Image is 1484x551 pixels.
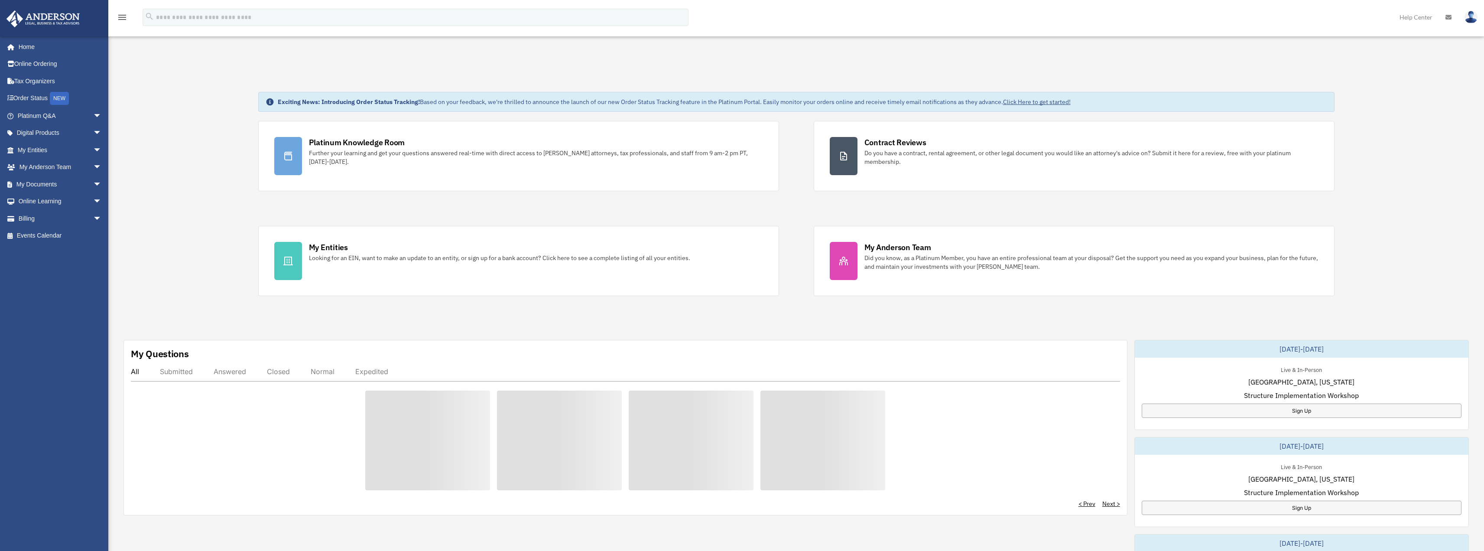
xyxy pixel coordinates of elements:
[93,107,110,125] span: arrow_drop_down
[814,121,1335,191] a: Contract Reviews Do you have a contract, rental agreement, or other legal document you would like...
[50,92,69,105] div: NEW
[1102,499,1120,508] a: Next >
[145,12,154,21] i: search
[864,242,931,253] div: My Anderson Team
[1465,11,1478,23] img: User Pic
[1078,499,1095,508] a: < Prev
[814,226,1335,296] a: My Anderson Team Did you know, as a Platinum Member, you have an entire professional team at your...
[93,176,110,193] span: arrow_drop_down
[6,176,115,193] a: My Documentsarrow_drop_down
[6,55,115,73] a: Online Ordering
[1142,404,1461,418] a: Sign Up
[1248,474,1354,484] span: [GEOGRAPHIC_DATA], [US_STATE]
[6,210,115,227] a: Billingarrow_drop_down
[214,367,246,376] div: Answered
[1135,437,1468,455] div: [DATE]-[DATE]
[311,367,334,376] div: Normal
[6,159,115,176] a: My Anderson Teamarrow_drop_down
[93,159,110,176] span: arrow_drop_down
[258,226,779,296] a: My Entities Looking for an EIN, want to make an update to an entity, or sign up for a bank accoun...
[6,124,115,142] a: Digital Productsarrow_drop_down
[6,193,115,210] a: Online Learningarrow_drop_down
[93,124,110,142] span: arrow_drop_down
[4,10,82,27] img: Anderson Advisors Platinum Portal
[1244,487,1359,498] span: Structure Implementation Workshop
[1274,462,1329,471] div: Live & In-Person
[93,210,110,228] span: arrow_drop_down
[309,254,690,262] div: Looking for an EIN, want to make an update to an entity, or sign up for a bank account? Click her...
[258,121,779,191] a: Platinum Knowledge Room Further your learning and get your questions answered real-time with dire...
[117,15,127,23] a: menu
[1244,390,1359,401] span: Structure Implementation Workshop
[6,107,115,124] a: Platinum Q&Aarrow_drop_down
[131,347,189,360] div: My Questions
[1135,340,1468,358] div: [DATE]-[DATE]
[1248,377,1354,387] span: [GEOGRAPHIC_DATA], [US_STATE]
[355,367,388,376] div: Expedited
[6,227,115,245] a: Events Calendar
[6,72,115,90] a: Tax Organizers
[93,141,110,159] span: arrow_drop_down
[267,367,290,376] div: Closed
[160,367,193,376] div: Submitted
[6,90,115,108] a: Order StatusNEW
[93,193,110,211] span: arrow_drop_down
[6,141,115,159] a: My Entitiesarrow_drop_down
[278,98,1071,106] div: Based on your feedback, we're thrilled to announce the launch of our new Order Status Tracking fe...
[131,367,139,376] div: All
[6,38,110,55] a: Home
[309,242,348,253] div: My Entities
[864,254,1318,271] div: Did you know, as a Platinum Member, you have an entire professional team at your disposal? Get th...
[1003,98,1071,106] a: Click Here to get started!
[309,149,763,166] div: Further your learning and get your questions answered real-time with direct access to [PERSON_NAM...
[309,137,405,148] div: Platinum Knowledge Room
[1274,365,1329,374] div: Live & In-Person
[864,137,926,148] div: Contract Reviews
[864,149,1318,166] div: Do you have a contract, rental agreement, or other legal document you would like an attorney's ad...
[1142,501,1461,515] a: Sign Up
[278,98,420,106] strong: Exciting News: Introducing Order Status Tracking!
[117,12,127,23] i: menu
